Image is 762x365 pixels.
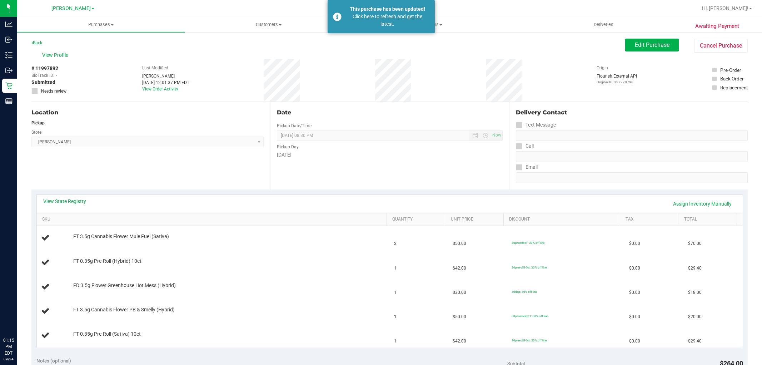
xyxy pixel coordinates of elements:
[629,289,640,296] span: $0.00
[516,141,534,151] label: Call
[73,258,141,265] span: FT 0.35g Pre-Roll (Hybrid) 10ct
[688,314,702,320] span: $20.00
[688,289,702,296] span: $18.00
[394,289,397,296] span: 1
[512,339,547,342] span: 30preroll10ct: 30% off line
[451,217,501,222] a: Unit Price
[516,151,748,162] input: Format: (999) 999-9999
[31,120,45,125] strong: Pickup
[31,72,54,79] span: BioTrack ID:
[512,266,547,269] span: 30preroll10ct: 30% off line
[31,40,42,45] a: Back
[277,144,299,150] label: Pickup Day
[516,130,748,141] input: Format: (999) 999-9999
[21,307,30,315] iframe: Resource center unread badge
[453,240,466,247] span: $50.00
[453,314,466,320] span: $50.00
[626,217,676,222] a: Tax
[684,217,734,222] a: Total
[31,108,264,117] div: Location
[51,5,91,11] span: [PERSON_NAME]
[42,217,384,222] a: SKU
[3,337,14,356] p: 01:15 PM EDT
[394,314,397,320] span: 1
[512,241,544,245] span: 30premfire1: 30% off line
[73,331,141,337] span: FT 0.35g Pre-Roll (Sativa) 10ct
[625,39,679,51] button: Edit Purchase
[277,123,312,129] label: Pickup Date/Time
[73,282,176,289] span: FD 3.5g Flower Greenhouse Hot Mess (Hybrid)
[7,308,29,329] iframe: Resource center
[597,79,637,85] p: Original ID: 327278798
[3,356,14,362] p: 09/24
[512,314,548,318] span: 60premselect1: 60% off line
[352,17,520,32] a: Tills
[5,21,13,28] inline-svg: Analytics
[17,21,185,28] span: Purchases
[36,358,71,364] span: Notes (optional)
[73,233,169,240] span: FT 3.5g Cannabis Flower Mule Fuel (Sativa)
[688,265,702,272] span: $29.40
[520,17,687,32] a: Deliveries
[31,79,55,86] span: Submitted
[453,338,466,345] span: $42.00
[720,66,741,74] div: Pre-Order
[5,98,13,105] inline-svg: Reports
[509,217,617,222] a: Discount
[41,88,66,94] span: Needs review
[584,21,623,28] span: Deliveries
[597,73,637,85] div: Flourish External API
[720,84,748,91] div: Replacement
[695,22,739,30] span: Awaiting Payment
[42,51,71,59] span: View Profile
[142,87,178,92] a: View Order Activity
[5,67,13,74] inline-svg: Outbound
[142,79,189,86] div: [DATE] 12:01:37 PM EDT
[635,41,669,48] span: Edit Purchase
[629,314,640,320] span: $0.00
[516,162,538,172] label: Email
[73,306,175,313] span: FT 3.5g Cannabis Flower PB & Smelly (Hybrid)
[43,198,86,205] a: View State Registry
[392,217,442,222] a: Quantity
[277,151,502,159] div: [DATE]
[185,17,352,32] a: Customers
[5,51,13,59] inline-svg: Inventory
[629,265,640,272] span: $0.00
[688,338,702,345] span: $29.40
[629,338,640,345] span: $0.00
[31,65,58,72] span: # 11997892
[17,17,185,32] a: Purchases
[512,290,537,294] span: 40dep: 40% off line
[345,13,429,28] div: Click here to refresh and get the latest.
[277,108,502,117] div: Date
[394,338,397,345] span: 1
[694,39,748,53] button: Cancel Purchase
[345,5,429,13] div: This purchase has been updated!
[56,72,57,79] span: -
[142,65,168,71] label: Last Modified
[453,289,466,296] span: $30.00
[516,120,556,130] label: Text Message
[353,21,519,28] span: Tills
[142,73,189,79] div: [PERSON_NAME]
[668,198,736,210] a: Assign Inventory Manually
[5,82,13,89] inline-svg: Retail
[31,129,41,135] label: Store
[720,75,744,82] div: Back Order
[516,108,748,117] div: Delivery Contact
[688,240,702,247] span: $70.00
[394,240,397,247] span: 2
[597,65,608,71] label: Origin
[629,240,640,247] span: $0.00
[185,21,352,28] span: Customers
[702,5,748,11] span: Hi, [PERSON_NAME]!
[394,265,397,272] span: 1
[453,265,466,272] span: $42.00
[5,36,13,43] inline-svg: Inbound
